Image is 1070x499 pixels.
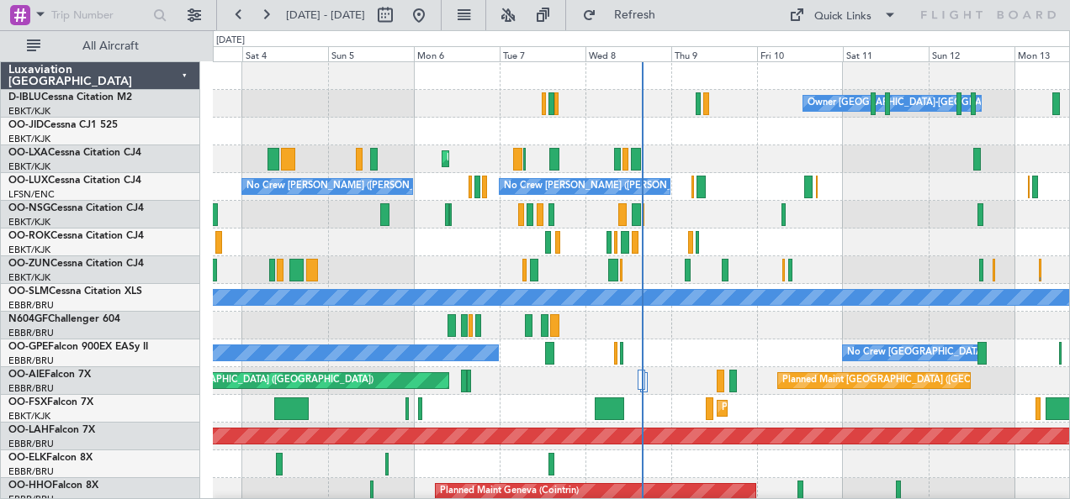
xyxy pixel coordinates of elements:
a: OO-FSXFalcon 7X [8,397,93,407]
div: No Crew [PERSON_NAME] ([PERSON_NAME]) [504,174,706,199]
a: D-IBLUCessna Citation M2 [8,92,132,102]
a: OO-AIEFalcon 7X [8,370,91,380]
span: D-IBLU [8,92,41,102]
button: All Aircraft [19,33,183,60]
button: Refresh [575,2,675,29]
div: Wed 8 [585,46,671,61]
span: OO-LUX [8,176,48,186]
div: Mon 6 [414,46,500,61]
a: OO-NSGCessna Citation CJ4 [8,203,144,213]
a: EBKT/KJK [8,160,50,173]
a: N604GFChallenger 604 [8,314,120,324]
span: All Aircraft [44,40,177,52]
span: OO-ELK [8,453,46,463]
span: OO-SLM [8,286,49,297]
a: OO-LXACessna Citation CJ4 [8,148,141,158]
div: Sat 4 [242,46,328,61]
a: EBKT/KJK [8,216,50,228]
div: Planned Maint Kortrijk-[GEOGRAPHIC_DATA] [447,146,643,171]
button: Quick Links [781,2,905,29]
a: EBBR/BRU [8,327,54,339]
span: N604GF [8,314,48,324]
div: Planned Maint Kortrijk-[GEOGRAPHIC_DATA] [722,396,918,421]
div: Sun 12 [929,46,1014,61]
span: OO-AIE [8,370,45,380]
a: EBKT/KJK [8,271,50,284]
div: Quick Links [814,8,871,25]
span: OO-ROK [8,231,50,241]
span: Refresh [600,9,670,21]
span: OO-NSG [8,203,50,213]
a: OO-HHOFalcon 8X [8,481,98,491]
span: OO-HHO [8,481,52,491]
span: OO-LXA [8,148,48,158]
a: OO-ELKFalcon 8X [8,453,93,463]
a: OO-GPEFalcon 900EX EASy II [8,342,148,352]
span: OO-ZUN [8,259,50,269]
a: EBBR/BRU [8,438,54,450]
a: OO-ROKCessna Citation CJ4 [8,231,144,241]
a: EBBR/BRU [8,382,54,395]
a: OO-ZUNCessna Citation CJ4 [8,259,144,269]
a: EBKT/KJK [8,244,50,256]
span: OO-FSX [8,397,47,407]
div: Fri 10 [757,46,843,61]
a: OO-JIDCessna CJ1 525 [8,120,118,130]
div: Unplanned Maint [GEOGRAPHIC_DATA] ([GEOGRAPHIC_DATA]) [97,368,373,393]
span: OO-GPE [8,342,48,352]
span: [DATE] - [DATE] [286,8,365,23]
a: OO-LUXCessna Citation CJ4 [8,176,141,186]
div: [DATE] [216,34,245,48]
div: Thu 9 [671,46,757,61]
a: EBKT/KJK [8,105,50,118]
a: EBKT/KJK [8,410,50,423]
div: Sat 11 [843,46,929,61]
input: Trip Number [51,3,148,28]
div: Planned Maint [GEOGRAPHIC_DATA] ([GEOGRAPHIC_DATA]) [782,368,1047,393]
span: OO-LAH [8,425,49,435]
span: OO-JID [8,120,44,130]
div: Tue 7 [500,46,585,61]
a: EBBR/BRU [8,299,54,312]
a: EBBR/BRU [8,355,54,367]
div: Sun 5 [328,46,414,61]
div: Owner [GEOGRAPHIC_DATA]-[GEOGRAPHIC_DATA] [808,91,1035,116]
a: LFSN/ENC [8,188,55,201]
a: OO-SLMCessna Citation XLS [8,286,142,297]
div: No Crew [PERSON_NAME] ([PERSON_NAME]) [246,174,448,199]
a: EBBR/BRU [8,465,54,478]
a: OO-LAHFalcon 7X [8,425,95,435]
a: EBKT/KJK [8,133,50,145]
